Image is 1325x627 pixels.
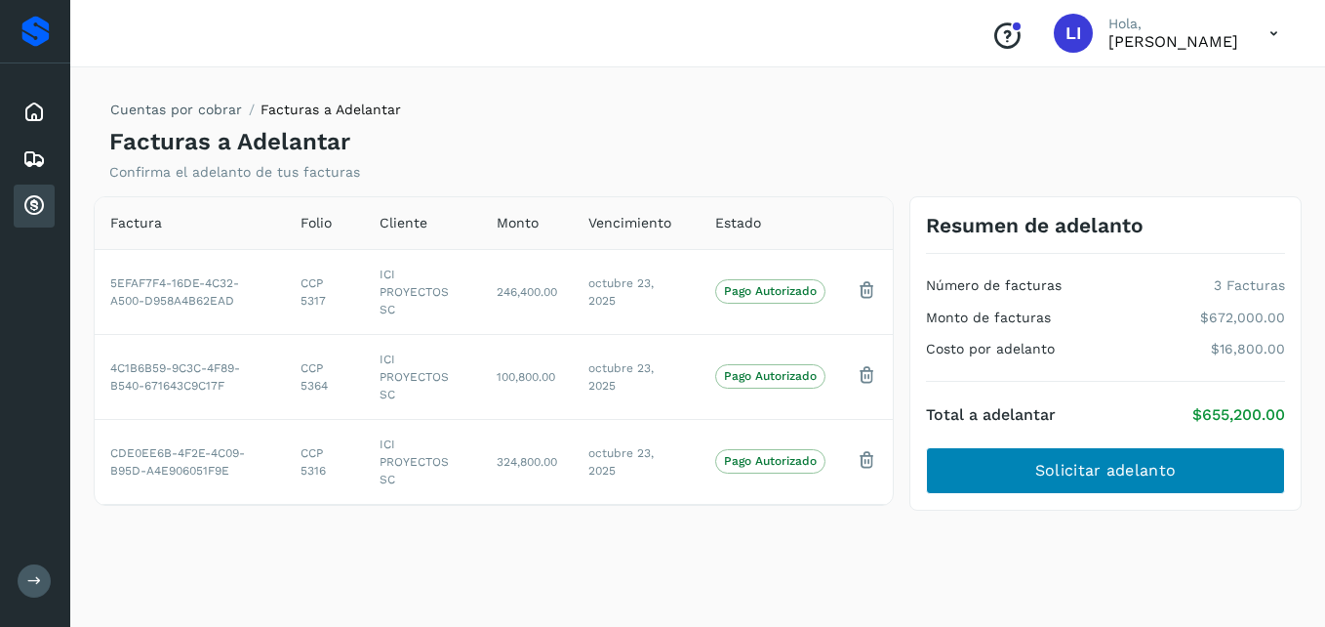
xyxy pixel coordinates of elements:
[724,369,817,383] p: Pago Autorizado
[926,405,1056,424] h4: Total a adelantar
[109,164,360,181] p: Confirma el adelanto de tus facturas
[364,334,481,419] td: ICI PROYECTOS SC
[1108,32,1238,51] p: Lilian Ibarra Garcia
[110,213,162,233] span: Factura
[926,310,1051,326] h4: Monto de facturas
[588,276,654,308] span: octubre 23, 2025
[14,185,55,228] div: Cuentas por cobrar
[588,361,654,393] span: octubre 23, 2025
[95,334,285,419] td: 4C1B6B59-9C3C-4F89-B540-671643C9C17F
[497,455,557,469] span: 324,800.00
[109,128,350,156] h4: Facturas a Adelantar
[364,419,481,504] td: ICI PROYECTOS SC
[1035,460,1176,481] span: Solicitar adelanto
[724,454,817,468] p: Pago Autorizado
[95,249,285,334] td: 5EFAF7F4-16DE-4C32-A500-D958A4B62EAD
[926,213,1144,237] h3: Resumen de adelanto
[1211,341,1285,357] p: $16,800.00
[14,91,55,134] div: Inicio
[1214,277,1285,294] p: 3 Facturas
[588,213,671,233] span: Vencimiento
[14,138,55,181] div: Embarques
[1192,405,1285,424] p: $655,200.00
[926,447,1285,494] button: Solicitar adelanto
[110,102,242,117] a: Cuentas por cobrar
[1200,310,1285,326] p: $672,000.00
[926,277,1062,294] h4: Número de facturas
[109,100,401,128] nav: breadcrumb
[285,334,364,419] td: CCP 5364
[364,249,481,334] td: ICI PROYECTOS SC
[926,341,1055,357] h4: Costo por adelanto
[588,446,654,478] span: octubre 23, 2025
[715,213,761,233] span: Estado
[497,370,555,384] span: 100,800.00
[1108,16,1238,32] p: Hola,
[285,249,364,334] td: CCP 5317
[380,213,427,233] span: Cliente
[285,419,364,504] td: CCP 5316
[95,419,285,504] td: CDE0EE6B-4F2E-4C09-B95D-A4E906051F9E
[301,213,332,233] span: Folio
[724,284,817,298] p: Pago Autorizado
[497,285,557,299] span: 246,400.00
[261,102,401,117] span: Facturas a Adelantar
[497,213,539,233] span: Monto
